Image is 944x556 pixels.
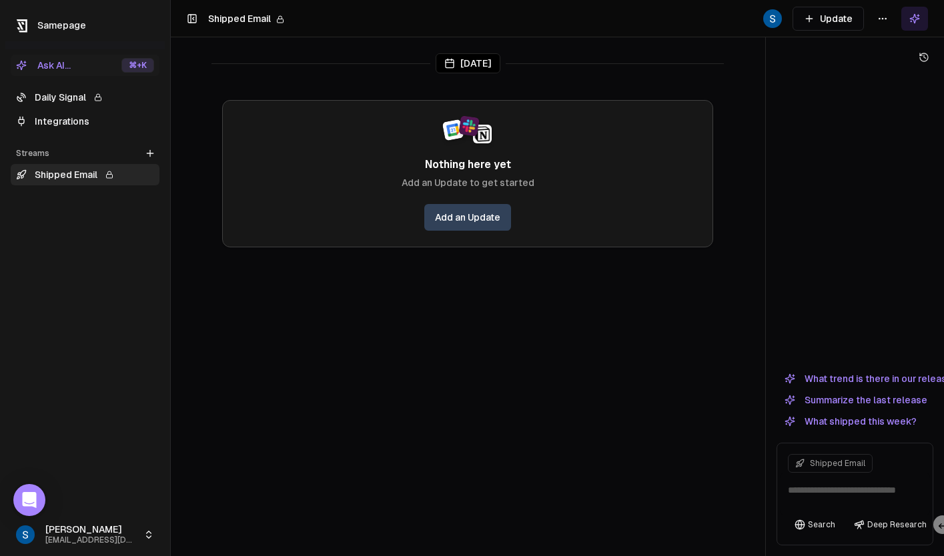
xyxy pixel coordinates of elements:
[11,111,159,132] a: Integrations
[788,515,842,534] button: Search
[810,458,865,469] span: Shipped Email
[424,204,511,231] a: Add an Update
[777,392,935,408] button: Summarize the last release
[847,515,933,534] button: Deep Research
[11,55,159,76] button: Ask AI...⌘+K
[16,525,35,544] img: _image
[425,157,511,173] span: Nothing here yet
[793,7,864,31] button: Update
[13,484,45,516] div: Open Intercom Messenger
[11,164,159,185] a: Shipped Email
[763,9,782,28] img: _image
[121,58,154,73] div: ⌘ +K
[37,20,86,31] span: Samepage
[442,119,464,141] img: Google Calendar
[436,53,500,73] div: [DATE]
[11,519,159,551] button: [PERSON_NAME][EMAIL_ADDRESS][DOMAIN_NAME]
[402,176,534,191] span: Add an Update to get started
[45,524,138,536] span: [PERSON_NAME]
[777,413,925,429] button: What shipped this week?
[16,59,71,72] div: Ask AI...
[11,87,159,108] a: Daily Signal
[458,115,480,137] img: Slack
[45,535,138,545] span: [EMAIL_ADDRESS][DOMAIN_NAME]
[208,13,271,24] span: Shipped Email
[11,143,159,164] div: Streams
[473,125,492,143] img: Notion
